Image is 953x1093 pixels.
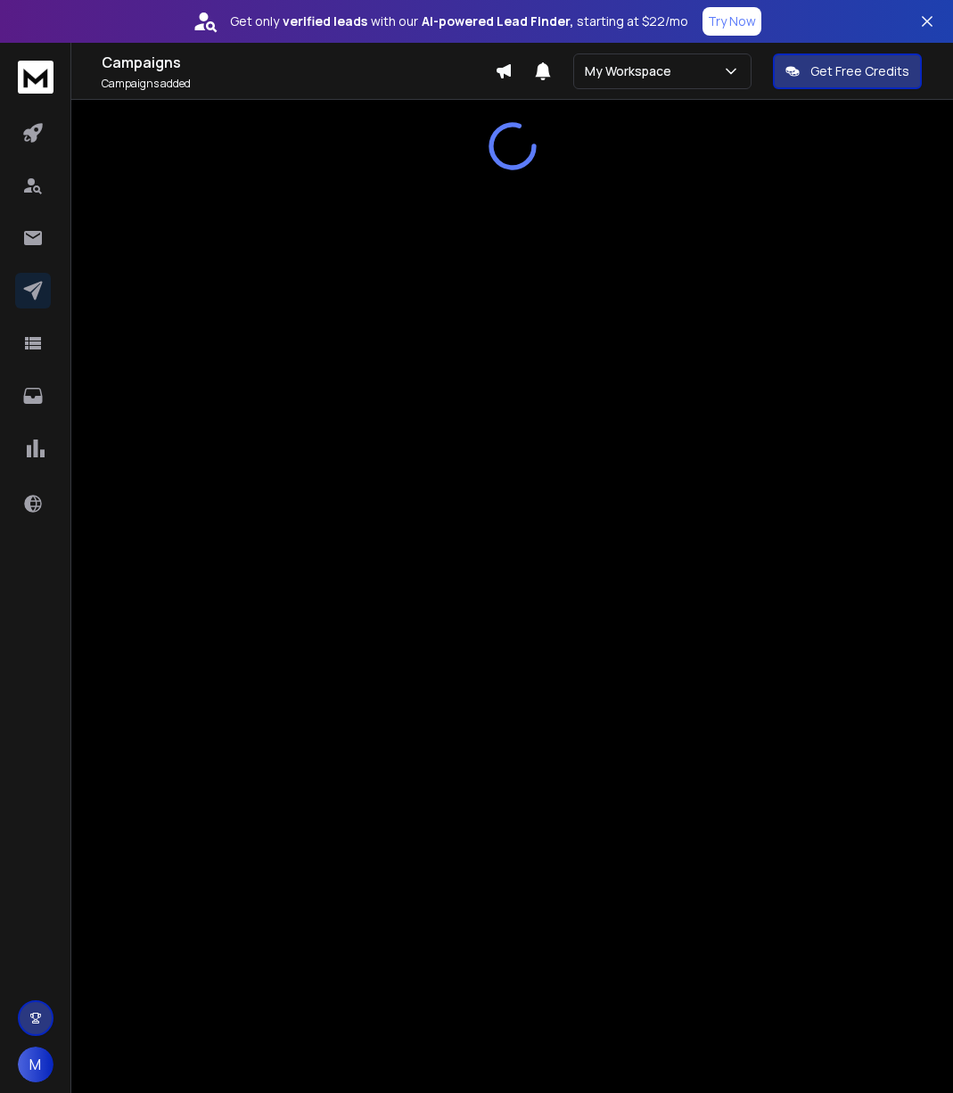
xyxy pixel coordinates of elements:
[283,12,367,30] strong: verified leads
[702,7,761,36] button: Try Now
[102,52,495,73] h1: Campaigns
[18,1047,53,1082] button: M
[422,12,573,30] strong: AI-powered Lead Finder,
[18,61,53,94] img: logo
[230,12,688,30] p: Get only with our starting at $22/mo
[810,62,909,80] p: Get Free Credits
[585,62,678,80] p: My Workspace
[773,53,922,89] button: Get Free Credits
[708,12,756,30] p: Try Now
[102,77,495,91] p: Campaigns added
